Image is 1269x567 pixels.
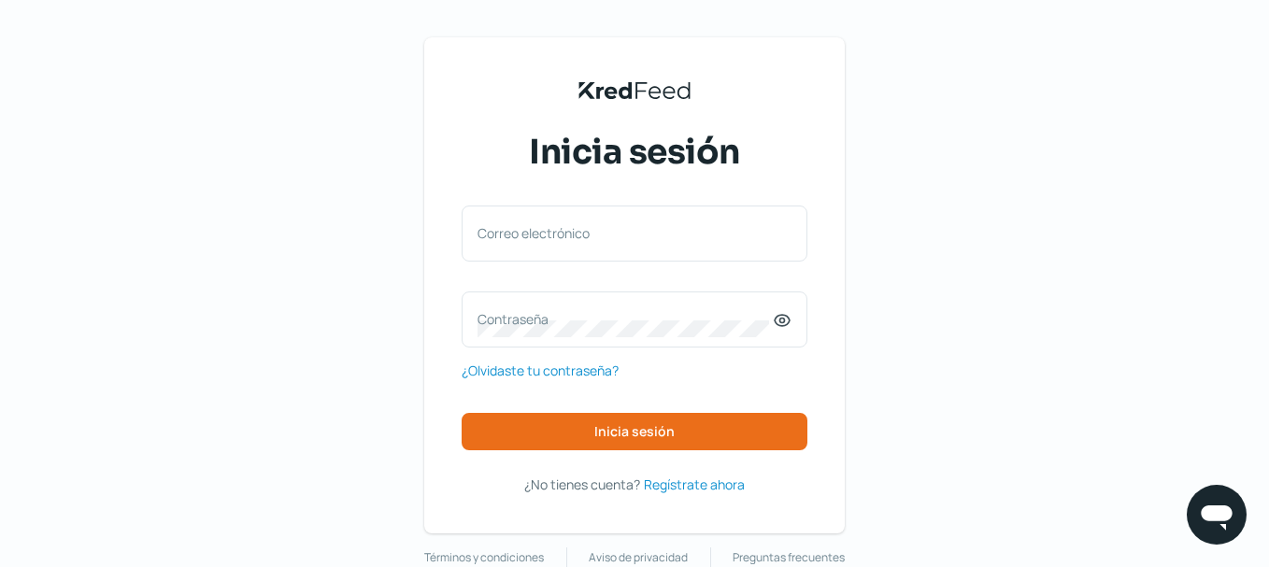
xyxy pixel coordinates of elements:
label: Correo electrónico [478,224,773,242]
span: Inicia sesión [529,129,740,176]
label: Contraseña [478,310,773,328]
span: ¿No tienes cuenta? [524,475,640,493]
img: chatIcon [1198,496,1235,533]
a: Regístrate ahora [644,473,745,496]
span: Inicia sesión [594,425,675,438]
button: Inicia sesión [462,413,807,450]
a: ¿Olvidaste tu contraseña? [462,359,619,382]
